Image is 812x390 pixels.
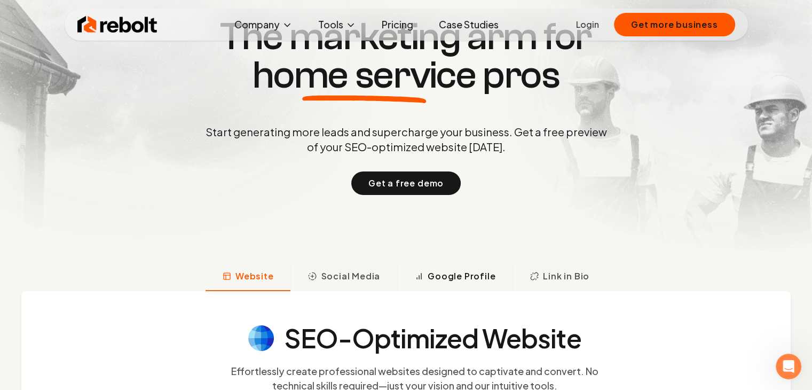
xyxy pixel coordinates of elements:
[351,171,461,195] button: Get a free demo
[428,270,495,283] span: Google Profile
[776,354,801,379] iframe: Intercom live chat
[430,14,507,35] a: Case Studies
[235,270,274,283] span: Website
[206,263,291,291] button: Website
[576,18,599,31] a: Login
[150,18,663,95] h1: The marketing arm for pros
[290,263,397,291] button: Social Media
[253,56,476,95] span: home service
[614,13,735,36] button: Get more business
[310,14,365,35] button: Tools
[226,14,301,35] button: Company
[77,14,157,35] img: Rebolt Logo
[543,270,589,283] span: Link in Bio
[397,263,513,291] button: Google Profile
[203,124,609,154] p: Start generating more leads and supercharge your business. Get a free preview of your SEO-optimiz...
[285,325,581,351] h4: SEO-Optimized Website
[513,263,606,291] button: Link in Bio
[373,14,422,35] a: Pricing
[321,270,380,283] span: Social Media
